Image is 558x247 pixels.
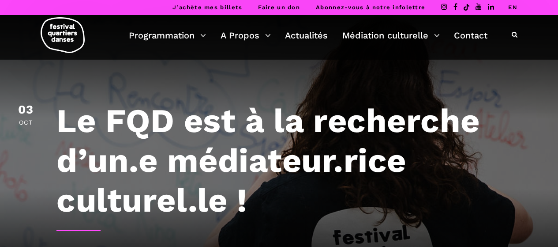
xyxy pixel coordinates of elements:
[258,4,300,11] a: Faire un don
[18,104,34,116] div: 03
[172,4,242,11] a: J’achète mes billets
[454,28,487,43] a: Contact
[41,17,85,53] img: logo-fqd-med
[56,101,540,220] h1: Le FQD est à la recherche d’un.e médiateur.rice culturel.le !
[285,28,328,43] a: Actualités
[316,4,425,11] a: Abonnez-vous à notre infolettre
[508,4,517,11] a: EN
[342,28,440,43] a: Médiation culturelle
[221,28,271,43] a: A Propos
[18,119,34,125] div: Oct
[129,28,206,43] a: Programmation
